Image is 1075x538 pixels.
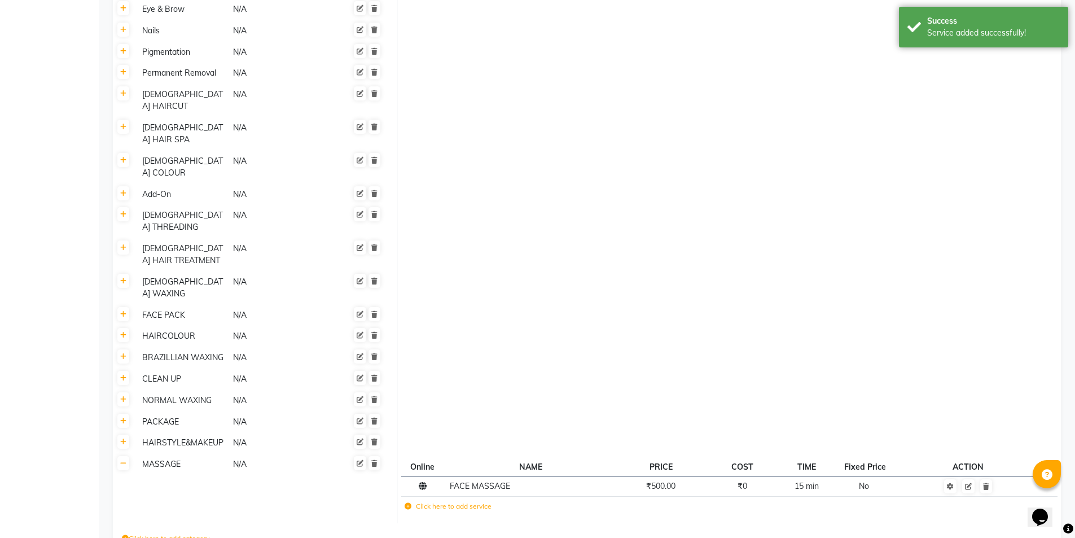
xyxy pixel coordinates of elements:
div: N/A [232,24,322,38]
div: FACE PACK [138,308,227,322]
div: [DEMOGRAPHIC_DATA] THREADING [138,208,227,234]
span: ₹0 [738,481,747,491]
div: N/A [232,154,322,180]
div: HAIRCOLOUR [138,329,227,343]
span: FACE MASSAGE [450,481,510,491]
div: N/A [232,88,322,113]
div: [DEMOGRAPHIC_DATA] COLOUR [138,154,227,180]
div: Success [927,15,1060,27]
div: N/A [232,208,322,234]
span: ₹500.00 [646,481,675,491]
div: N/A [232,66,322,80]
div: N/A [232,275,322,301]
th: Fixed Price [835,457,897,476]
div: NORMAL WAXING [138,393,227,408]
th: NAME [446,457,616,476]
div: N/A [232,415,322,429]
div: N/A [232,372,322,386]
div: N/A [232,457,322,471]
div: HAIRSTYLE&MAKEUP [138,436,227,450]
div: Pigmentation [138,45,227,59]
div: [DEMOGRAPHIC_DATA] HAIRCUT [138,88,227,113]
div: N/A [232,351,322,365]
div: Service added successfully! [927,27,1060,39]
th: TIME [779,457,835,476]
span: 15 min [795,481,819,491]
div: MASSAGE [138,457,227,471]
div: N/A [232,436,322,450]
div: N/A [232,393,322,408]
div: N/A [232,242,322,268]
div: N/A [232,45,322,59]
div: N/A [232,2,322,16]
th: PRICE [616,457,707,476]
div: N/A [232,308,322,322]
div: [DEMOGRAPHIC_DATA] HAIR TREATMENT [138,242,227,268]
label: Click here to add service [405,501,492,511]
th: COST [706,457,778,476]
th: Online [401,457,446,476]
div: BRAZILLIAN WAXING [138,351,227,365]
div: Add-On [138,187,227,202]
div: N/A [232,329,322,343]
div: Nails [138,24,227,38]
span: No [859,481,869,491]
div: Eye & Brow [138,2,227,16]
div: N/A [232,187,322,202]
div: PACKAGE [138,415,227,429]
div: [DEMOGRAPHIC_DATA] WAXING [138,275,227,301]
iframe: chat widget [1028,493,1064,527]
div: N/A [232,121,322,147]
div: CLEAN UP [138,372,227,386]
th: ACTION [897,457,1039,476]
div: [DEMOGRAPHIC_DATA] HAIR SPA [138,121,227,147]
div: Permanent Removal [138,66,227,80]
